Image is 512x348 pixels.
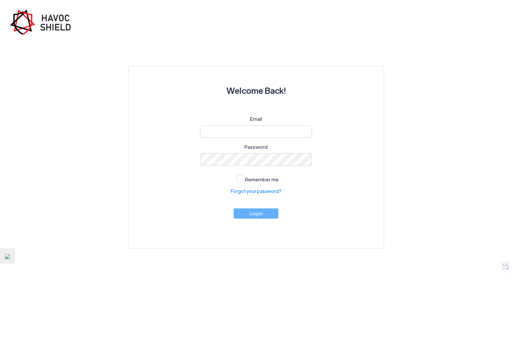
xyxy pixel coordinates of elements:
[250,115,262,123] label: Email
[234,208,278,219] button: Log in
[245,176,279,182] span: Remember me
[244,143,268,151] label: Password
[144,82,368,99] h3: Welcome Back!
[10,9,76,35] img: havoc-shield-register-logo.png
[231,188,281,195] a: Forgot your password?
